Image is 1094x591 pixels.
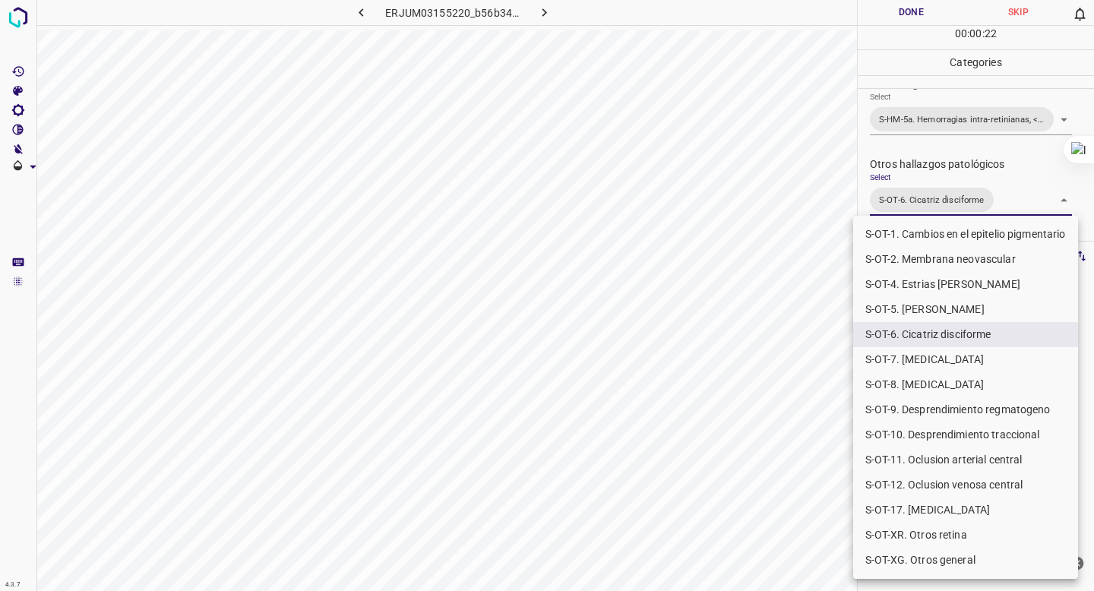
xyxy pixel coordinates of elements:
li: S-OT-8. [MEDICAL_DATA] [853,372,1078,397]
li: S-OT-5. [PERSON_NAME] [853,297,1078,322]
li: S-OT-6. Cicatriz disciforme [853,322,1078,347]
li: S-OT-9. Desprendimiento regmatogeno [853,397,1078,422]
li: S-OT-7. [MEDICAL_DATA] [853,347,1078,372]
li: S-OT-17. [MEDICAL_DATA] [853,498,1078,523]
li: S-OT-XG. Otros general [853,548,1078,573]
li: S-OT-XR. Otros retina [853,523,1078,548]
li: S-OT-10. Desprendimiento traccional [853,422,1078,447]
li: S-OT-1. Cambios en el epitelio pigmentario [853,222,1078,247]
li: S-OT-2. Membrana neovascular [853,247,1078,272]
li: S-OT-11. Oclusion arterial central [853,447,1078,472]
li: S-OT-4. Estrias [PERSON_NAME] [853,272,1078,297]
li: S-OT-12. Oclusion venosa central [853,472,1078,498]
